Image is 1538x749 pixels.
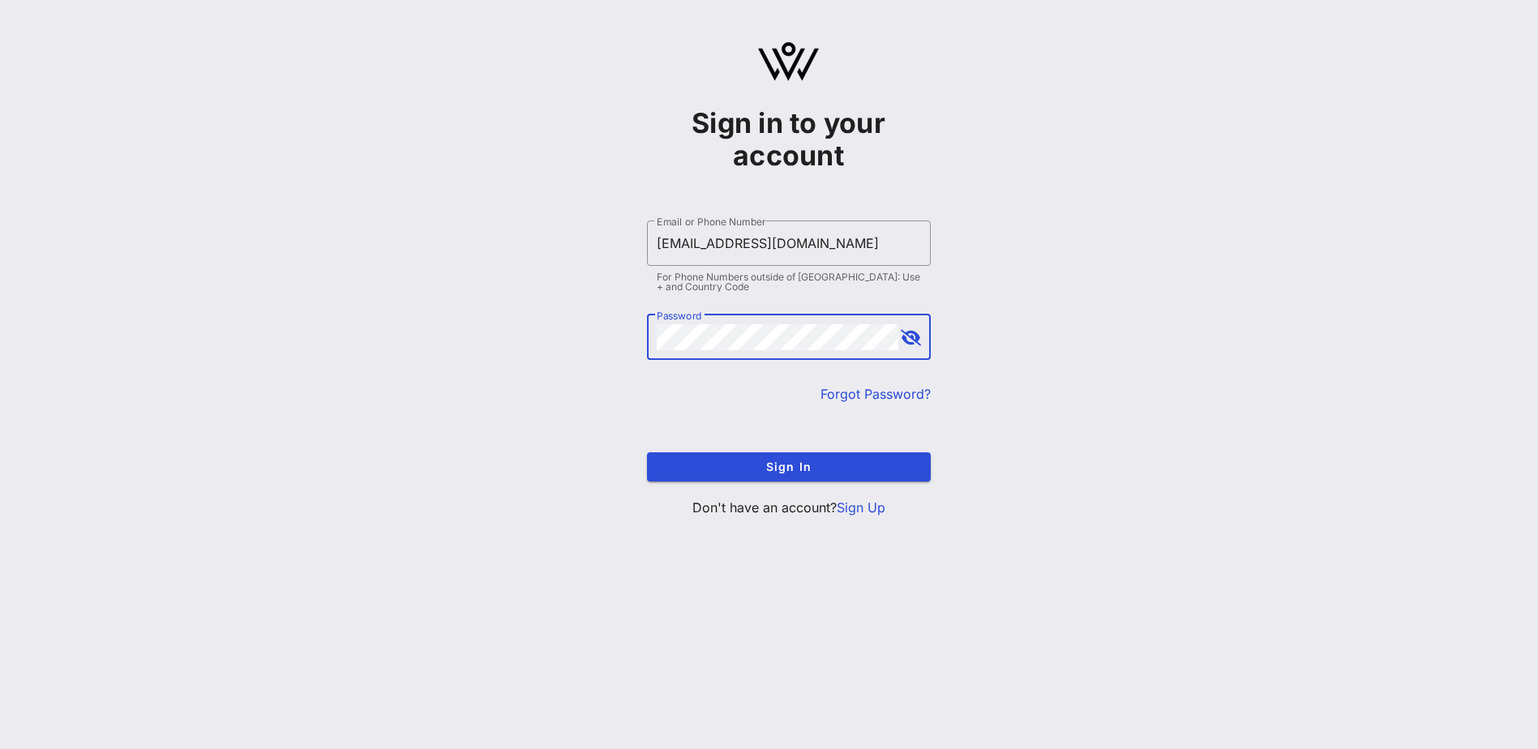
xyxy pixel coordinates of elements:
[660,460,918,473] span: Sign In
[657,216,765,228] label: Email or Phone Number
[758,42,819,81] img: logo.svg
[657,272,921,292] div: For Phone Numbers outside of [GEOGRAPHIC_DATA]: Use + and Country Code
[901,330,921,346] button: append icon
[647,498,931,517] p: Don't have an account?
[820,386,931,402] a: Forgot Password?
[647,107,931,172] h1: Sign in to your account
[837,499,885,516] a: Sign Up
[657,310,702,322] label: Password
[647,452,931,481] button: Sign In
